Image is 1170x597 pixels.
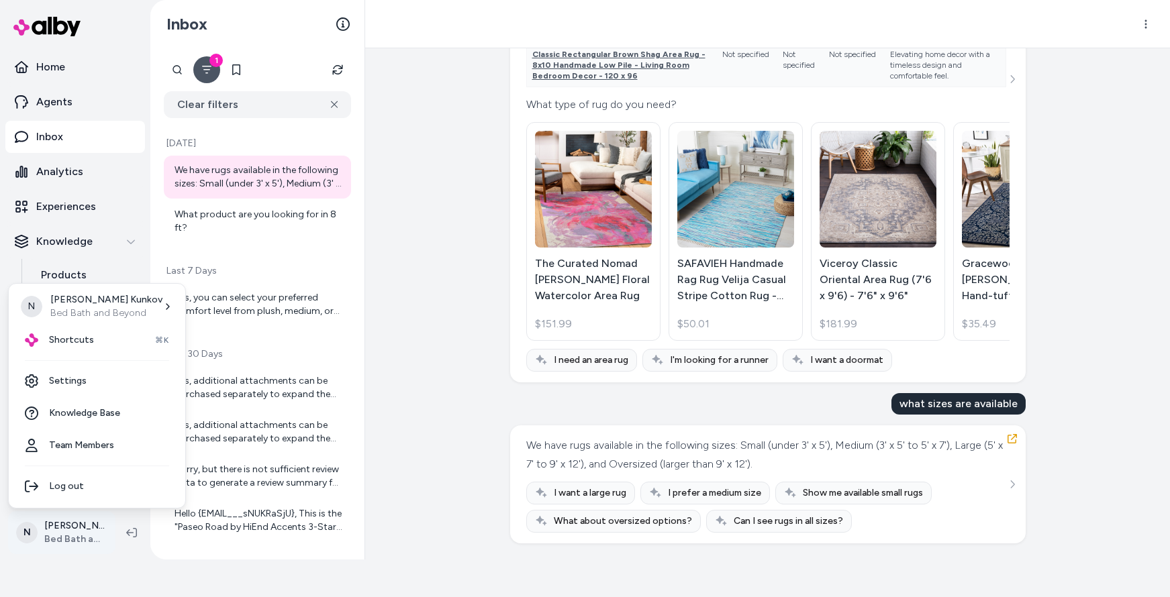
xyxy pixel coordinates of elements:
[49,333,94,347] span: Shortcuts
[50,293,162,307] p: [PERSON_NAME] Kunkov
[49,406,120,420] span: Knowledge Base
[14,365,180,397] a: Settings
[50,307,162,320] p: Bed Bath and Beyond
[14,470,180,502] div: Log out
[25,333,38,347] img: alby Logo
[14,429,180,462] a: Team Members
[155,335,169,345] span: ⌘K
[21,296,42,317] span: N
